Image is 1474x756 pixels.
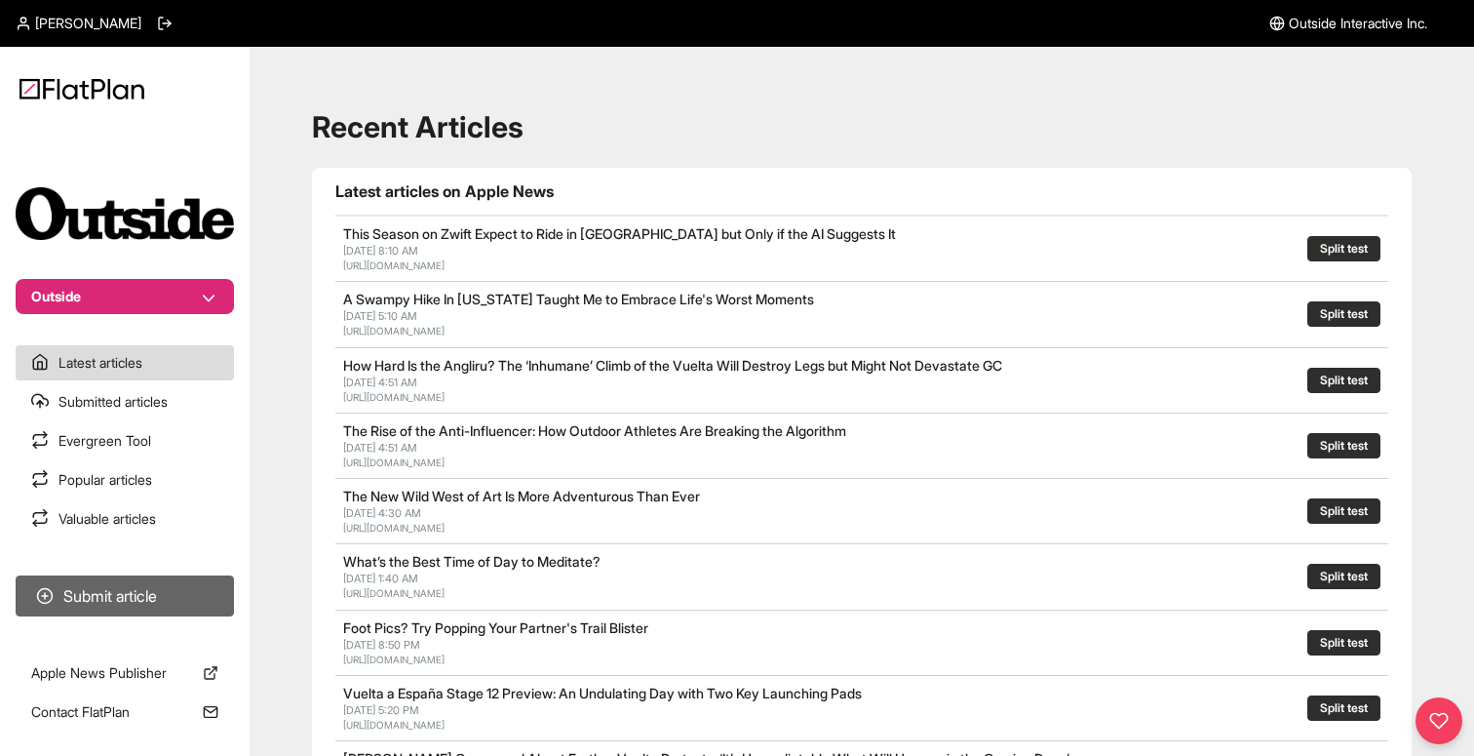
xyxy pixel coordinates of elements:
a: [URL][DOMAIN_NAME] [343,391,445,403]
span: [DATE] 5:10 AM [343,309,417,323]
button: Split test [1307,630,1380,656]
button: Split test [1307,696,1380,721]
a: Vuelta a España Stage 12 Preview: An Undulating Day with Two Key Launching Pads [343,685,862,701]
a: [URL][DOMAIN_NAME] [343,457,445,468]
button: Split test [1307,433,1380,458]
a: What’s the Best Time of Day to Meditate? [343,553,601,570]
a: [URL][DOMAIN_NAME] [343,719,445,731]
h1: Latest articles on Apple News [335,179,1388,203]
a: Foot Pics? Try Popping Your Partner's Trail Blister [343,619,648,636]
a: [URL][DOMAIN_NAME] [343,587,445,599]
a: [URL][DOMAIN_NAME] [343,654,445,665]
img: Logo [19,78,144,99]
span: [DATE] 4:51 AM [343,376,417,389]
span: [DATE] 5:20 PM [343,703,419,717]
span: [DATE] 4:30 AM [343,506,421,520]
span: [DATE] 8:10 AM [343,244,418,258]
a: [URL][DOMAIN_NAME] [343,325,445,337]
a: The New Wild West of Art Is More Adventurous Than Ever [343,488,700,504]
a: [URL][DOMAIN_NAME] [343,259,445,271]
a: How Hard Is the Angliru? The ‘Inhumane’ Climb of the Vuelta Will Destroy Legs but Might Not Devas... [343,357,1002,374]
a: Valuable articles [16,501,234,537]
button: Split test [1307,498,1380,524]
span: [DATE] 1:40 AM [343,572,418,585]
a: Latest articles [16,345,234,380]
a: Apple News Publisher [16,656,234,691]
a: Contact FlatPlan [16,695,234,730]
button: Split test [1307,564,1380,589]
a: Popular articles [16,462,234,497]
a: Submitted articles [16,384,234,419]
button: Split test [1307,368,1380,393]
span: [DATE] 8:50 PM [343,638,420,652]
a: This Season on Zwift Expect to Ride in [GEOGRAPHIC_DATA] but Only if the AI Suggests It [343,225,896,242]
h1: Recent Articles [312,109,1412,144]
a: Evergreen Tool [16,423,234,458]
span: Outside Interactive Inc. [1289,14,1427,33]
img: Publication Logo [16,187,234,240]
a: A Swampy Hike In [US_STATE] Taught Me to Embrace Life's Worst Moments [343,291,814,307]
span: [DATE] 4:51 AM [343,441,417,455]
button: Split test [1307,236,1380,261]
button: Split test [1307,301,1380,327]
button: Submit article [16,576,234,617]
button: Outside [16,279,234,314]
a: [PERSON_NAME] [16,14,141,33]
a: The Rise of the Anti-Influencer: How Outdoor Athletes Are Breaking the Algorithm [343,422,846,439]
span: [PERSON_NAME] [35,14,141,33]
a: [URL][DOMAIN_NAME] [343,522,445,534]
